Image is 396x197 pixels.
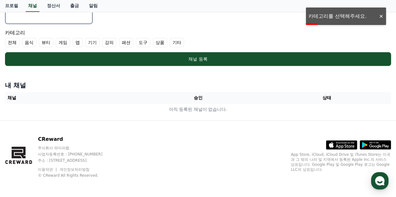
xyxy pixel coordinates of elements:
div: 채널 등록 [18,56,378,62]
p: 주식회사 와이피랩 [38,145,114,150]
div: 카테고리 [5,29,391,47]
a: 이용약관 [38,167,58,172]
p: CReward [38,135,114,143]
th: 승인 [134,92,262,104]
th: 상태 [262,92,391,104]
p: 사업자등록번호 : [PHONE_NUMBER] [38,152,114,157]
label: 전체 [5,38,19,47]
label: 상품 [153,38,167,47]
p: 주소 : [STREET_ADDRESS] [38,158,114,163]
label: 기타 [170,38,184,47]
label: 강의 [102,38,116,47]
span: 홈 [20,155,23,160]
p: © CReward All Rights Reserved. [38,173,114,178]
button: 채널 등록 [5,52,391,66]
a: 설정 [81,145,120,161]
label: 뷰티 [39,38,53,47]
h4: 내 채널 [5,81,391,90]
label: 음식 [22,38,36,47]
label: 기기 [85,38,100,47]
a: 홈 [2,145,41,161]
span: 대화 [57,155,65,160]
span: 설정 [97,155,104,160]
label: 앱 [73,38,83,47]
p: App Store, iCloud, iCloud Drive 및 iTunes Store는 미국과 그 밖의 나라 및 지역에서 등록된 Apple Inc.의 서비스 상표입니다. Goo... [291,152,391,172]
a: 개인정보처리방침 [59,167,90,172]
td: 아직 등록된 채널이 없습니다. [5,104,391,115]
label: 도구 [136,38,150,47]
label: 패션 [119,38,133,47]
label: 게임 [56,38,70,47]
a: 대화 [41,145,81,161]
th: 채널 [5,92,134,104]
